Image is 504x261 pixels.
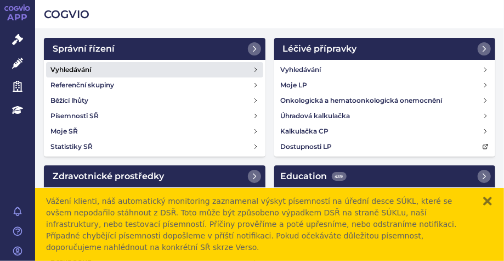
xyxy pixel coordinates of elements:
[46,62,263,77] a: Vyhledávání
[53,170,164,183] h2: Zdravotnické prostředky
[50,95,88,106] h4: Běžící lhůty
[46,124,263,139] a: Moje SŘ
[50,126,78,137] h4: Moje SŘ
[281,126,329,137] h4: Kalkulačka CP
[276,93,494,108] a: Onkologická a hematoonkologická onemocnění
[276,77,494,93] a: Moje LP
[50,64,91,75] h4: Vyhledávání
[274,38,496,60] a: Léčivé přípravky
[44,165,265,187] a: Zdravotnické prostředky
[50,80,114,91] h4: Referenční skupiny
[46,108,263,124] a: Písemnosti SŘ
[283,42,357,55] h2: Léčivé přípravky
[46,196,471,253] div: Vážení klienti, náš automatický monitoring zaznamenal výskyt písemností na úřední desce SÚKL, kte...
[50,110,99,121] h4: Písemnosti SŘ
[46,139,263,154] a: Statistiky SŘ
[281,110,350,121] h4: Úhradová kalkulačka
[281,80,308,91] h4: Moje LP
[281,141,332,152] h4: Dostupnosti LP
[276,108,494,124] a: Úhradová kalkulačka
[281,64,321,75] h4: Vyhledávání
[53,42,115,55] h2: Správní řízení
[276,62,494,77] a: Vyhledávání
[281,95,443,106] h4: Onkologická a hematoonkologická onemocnění
[274,165,496,187] a: Education439
[46,77,263,93] a: Referenční skupiny
[44,7,495,22] h2: COGVIO
[44,38,265,60] a: Správní řízení
[50,141,93,152] h4: Statistiky SŘ
[276,139,494,154] a: Dostupnosti LP
[281,170,347,183] h2: Education
[46,93,263,108] a: Běžící lhůty
[276,124,494,139] a: Kalkulačka CP
[332,172,347,181] span: 439
[482,196,493,207] button: zavřít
